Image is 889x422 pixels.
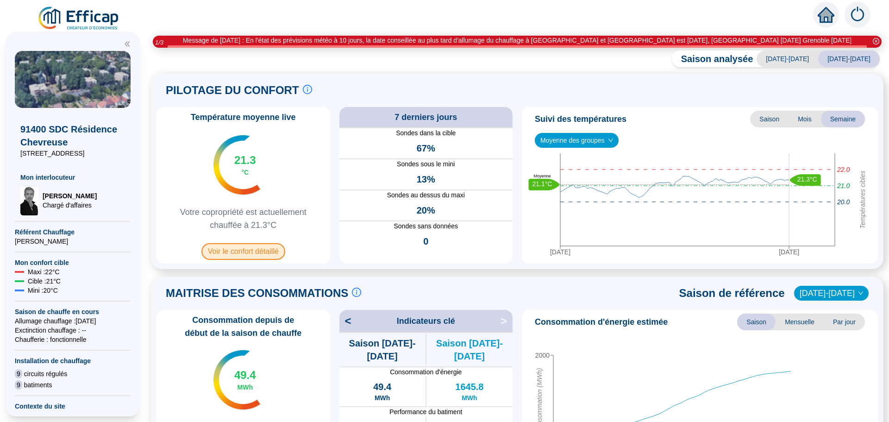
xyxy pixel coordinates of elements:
[818,50,880,67] span: [DATE]-[DATE]
[750,111,789,127] span: Saison
[352,288,361,297] span: info-circle
[166,83,299,98] span: PILOTAGE DU CONFORT
[238,383,253,392] span: MWh
[535,315,668,328] span: Consommation d'énergie estimée
[800,286,863,300] span: 2022-2023
[339,128,513,138] span: Sondes dans la cible
[24,380,52,390] span: batiments
[339,337,426,363] span: Saison [DATE]-[DATE]
[776,314,824,330] span: Mensuelle
[837,166,850,173] tspan: 22.0
[15,307,131,316] span: Saison de chauffe en cours
[201,243,285,260] span: Voir le confort détaillé
[160,314,326,340] span: Consommation depuis de début de la saison de chauffe
[339,407,513,416] span: Performance du batiment
[15,356,131,365] span: Installation de chauffage
[858,290,864,296] span: down
[394,111,457,124] span: 7 derniers jours
[679,286,785,301] span: Saison de référence
[43,201,97,210] span: Chargé d'affaires
[535,352,550,359] tspan: 2000
[213,135,260,195] img: indicateur températures
[124,41,131,47] span: double-left
[540,133,613,147] span: Moyenne des groupes
[845,2,870,28] img: alerts
[234,368,256,383] span: 49.4
[397,315,455,328] span: Indicateurs clé
[15,380,22,390] span: 9
[213,350,260,409] img: indicateur températures
[28,277,61,286] span: Cible : 21 °C
[797,176,817,183] text: 21.3°C
[234,153,256,168] span: 21.3
[37,6,121,31] img: efficap energie logo
[417,173,435,186] span: 13%
[873,38,879,44] span: close-circle
[24,369,67,378] span: circuits régulés
[672,52,753,65] span: Saison analysée
[339,221,513,231] span: Sondes sans données
[20,173,125,182] span: Mon interlocuteur
[15,326,131,335] span: Exctinction chauffage : --
[15,237,131,246] span: [PERSON_NAME]
[375,393,390,403] span: MWh
[821,111,865,127] span: Semaine
[15,402,131,411] span: Contexte du site
[20,149,125,158] span: [STREET_ADDRESS]
[779,248,799,256] tspan: [DATE]
[501,314,513,328] span: >
[532,180,552,188] text: 21.1°C
[160,206,326,232] span: Votre copropriété est actuellement chauffée à 21.3°C
[757,50,818,67] span: [DATE]-[DATE]
[837,198,850,206] tspan: 20.0
[241,168,249,177] span: °C
[608,138,614,143] span: down
[837,182,850,189] tspan: 21.0
[20,186,39,215] img: Chargé d'affaires
[417,142,435,155] span: 67%
[423,235,428,248] span: 0
[339,367,513,377] span: Consommation d'énergie
[28,286,58,295] span: Mini : 20 °C
[533,174,551,178] text: Moyenne
[462,393,477,403] span: MWh
[166,286,348,301] span: MAITRISE DES CONSOMMATIONS
[859,170,866,229] tspan: Températures cibles
[185,111,301,124] span: Température moyenne live
[373,380,391,393] span: 49.4
[155,39,163,46] i: 1 / 3
[15,369,22,378] span: 9
[339,190,513,200] span: Sondes au dessus du maxi
[737,314,776,330] span: Saison
[789,111,821,127] span: Mois
[28,267,60,277] span: Maxi : 22 °C
[339,314,351,328] span: <
[15,316,131,326] span: Allumage chauffage : [DATE]
[550,248,570,256] tspan: [DATE]
[824,314,865,330] span: Par jour
[339,159,513,169] span: Sondes sous le mini
[818,6,834,23] span: home
[15,227,131,237] span: Référent Chauffage
[43,191,97,201] span: [PERSON_NAME]
[535,113,626,126] span: Suivi des températures
[455,380,483,393] span: 1645.8
[15,258,131,267] span: Mon confort cible
[426,337,513,363] span: Saison [DATE]-[DATE]
[15,335,131,344] span: Chaufferie : fonctionnelle
[183,36,851,45] div: Message de [DATE] : En l'état des prévisions météo à 10 jours, la date conseillée au plus tard d'...
[20,123,125,149] span: 91400 SDC Résidence Chevreuse
[303,85,312,94] span: info-circle
[417,204,435,217] span: 20%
